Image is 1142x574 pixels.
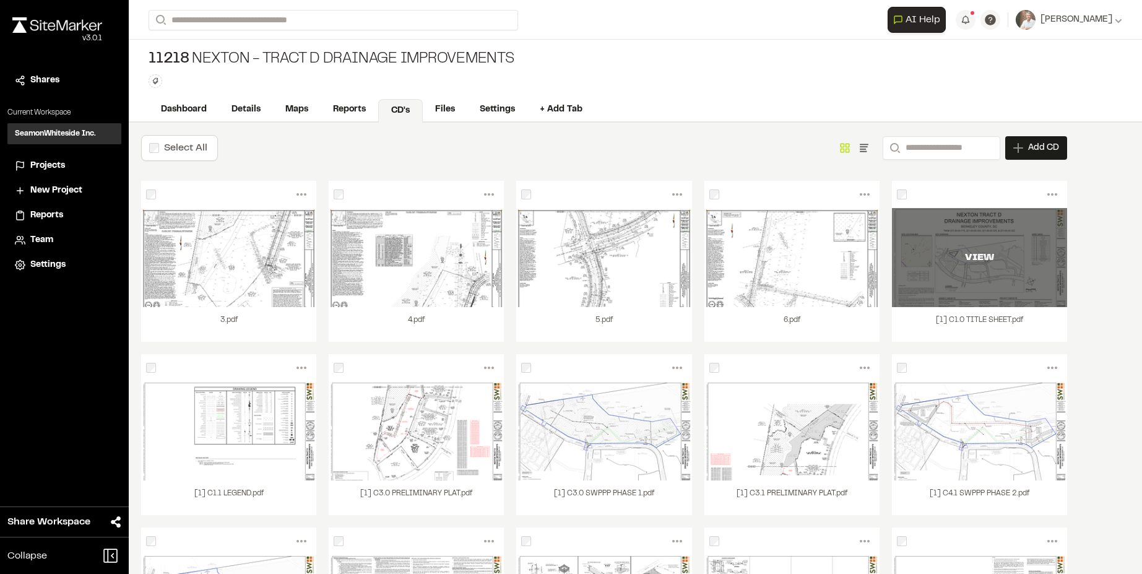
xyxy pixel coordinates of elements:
[149,74,162,88] button: Edit Tags
[7,515,90,529] span: Share Workspace
[149,50,189,69] span: 11218
[15,74,114,87] a: Shares
[888,7,946,33] button: Open AI Assistant
[12,33,102,44] div: Oh geez...please don't...
[467,98,527,121] a: Settings
[30,233,53,247] span: Team
[164,144,207,152] label: Select All
[516,481,691,515] div: [1] C3.0 SWPPP PHASE 1.pdf
[906,12,940,27] span: AI Help
[141,481,316,515] div: [1] C1.1 LEGEND.pdf
[149,10,171,30] button: Search
[149,50,514,69] div: Nexton - Tract D Drainage Improvements
[378,99,423,123] a: CD's
[527,98,595,121] a: + Add Tab
[329,307,504,342] div: 4.pdf
[329,481,504,515] div: [1] C3.0 PRELIMINARY PLAT.pdf
[30,209,63,222] span: Reports
[30,184,82,198] span: New Project
[516,307,691,342] div: 5.pdf
[423,98,467,121] a: Files
[883,136,905,160] button: Search
[1040,13,1112,27] span: [PERSON_NAME]
[149,98,219,121] a: Dashboard
[30,159,65,173] span: Projects
[15,128,96,139] h3: SeamonWhiteside Inc.
[892,307,1067,342] div: [1] C1.0 TITLE SHEET.pdf
[219,98,273,121] a: Details
[704,481,880,515] div: [1] C3.1 PRELIMINARY PLAT.pdf
[704,307,880,342] div: 6.pdf
[888,7,951,33] div: Open AI Assistant
[7,107,121,118] p: Current Workspace
[1016,10,1122,30] button: [PERSON_NAME]
[15,258,114,272] a: Settings
[30,258,66,272] span: Settings
[141,307,316,342] div: 3.pdf
[892,250,1067,265] div: VIEW
[15,184,114,198] a: New Project
[1016,10,1036,30] img: User
[7,549,47,563] span: Collapse
[321,98,378,121] a: Reports
[15,159,114,173] a: Projects
[15,233,114,247] a: Team
[1028,142,1059,154] span: Add CD
[273,98,321,121] a: Maps
[12,17,102,33] img: rebrand.png
[30,74,59,87] span: Shares
[892,481,1067,515] div: [1] C4.1 SWPPP PHASE 2.pdf
[15,209,114,222] a: Reports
